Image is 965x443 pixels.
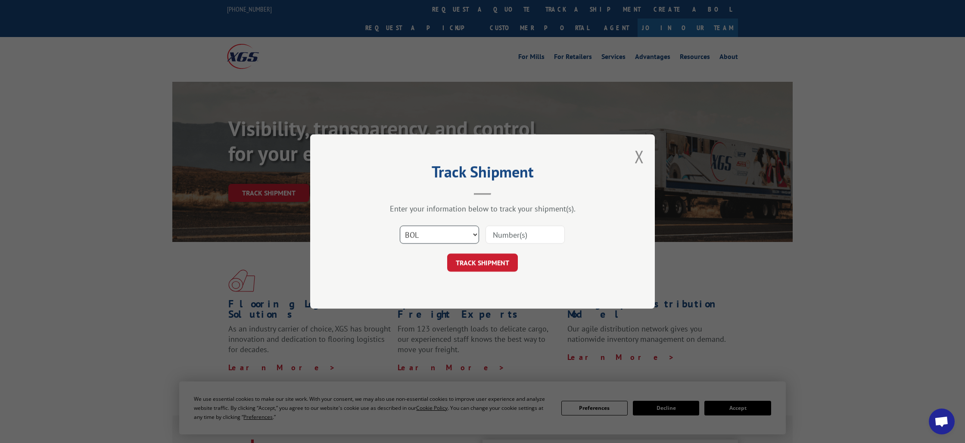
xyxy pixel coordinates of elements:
div: Open chat [929,409,955,434]
h2: Track Shipment [353,166,612,182]
button: TRACK SHIPMENT [447,254,518,272]
button: Close modal [635,145,644,168]
input: Number(s) [486,226,565,244]
div: Enter your information below to track your shipment(s). [353,204,612,214]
